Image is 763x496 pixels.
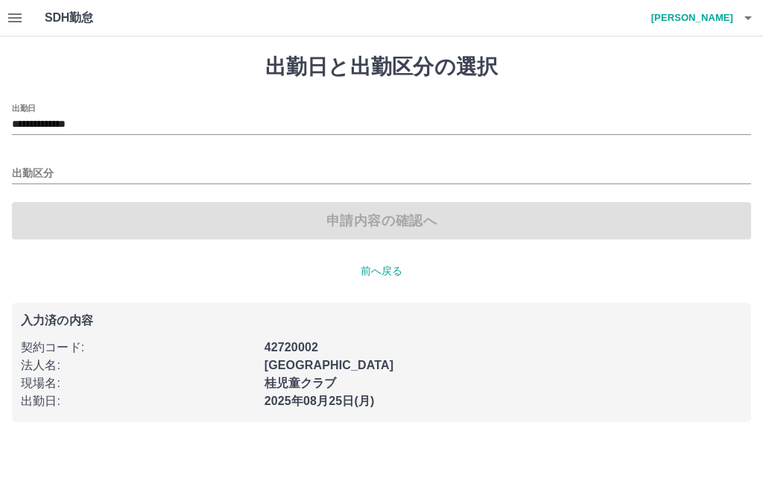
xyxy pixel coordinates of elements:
p: 出勤日 : [21,392,256,410]
p: 前へ戻る [12,263,751,279]
b: [GEOGRAPHIC_DATA] [265,359,394,371]
b: 2025年08月25日(月) [265,395,375,407]
label: 出勤日 [12,102,36,113]
p: 入力済の内容 [21,315,742,327]
b: 桂児童クラブ [265,377,337,389]
p: 現場名 : [21,374,256,392]
h1: 出勤日と出勤区分の選択 [12,54,751,80]
p: 契約コード : [21,339,256,357]
b: 42720002 [265,341,318,354]
p: 法人名 : [21,357,256,374]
